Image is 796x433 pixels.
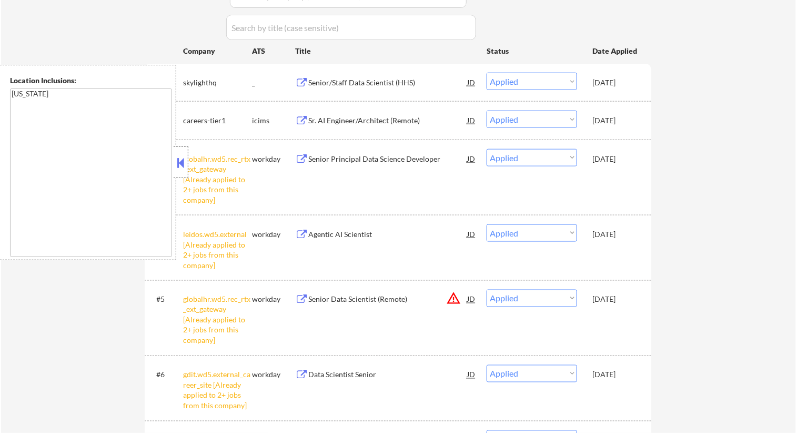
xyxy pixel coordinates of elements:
div: globalhr.wd5.rec_rtx_ext_gateway [Already applied to 2+ jobs from this company] [183,294,252,346]
div: workday [252,294,295,305]
div: Location Inclusions: [10,75,172,86]
div: [DATE] [592,77,639,88]
div: globalhr.wd5.rec_rtx_ext_gateway [Already applied to 2+ jobs from this company] [183,154,252,205]
div: JD [466,149,477,168]
div: JD [466,224,477,243]
div: [DATE] [592,154,639,164]
div: gdit.wd5.external_career_site [Already applied to 2+ jobs from this company] [183,370,252,411]
div: [DATE] [592,229,639,240]
div: Senior Data Scientist (Remote) [308,294,467,305]
div: Agentic AI Scientist [308,229,467,240]
div: Status [487,41,577,60]
div: leidos.wd5.external [Already applied to 2+ jobs from this company] [183,229,252,270]
div: JD [466,290,477,309]
div: Date Applied [592,46,639,56]
div: [DATE] [592,294,639,305]
div: [DATE] [592,370,639,380]
div: workday [252,154,295,164]
div: workday [252,370,295,380]
div: JD [466,73,477,92]
div: Title [295,46,477,56]
div: #6 [156,370,175,380]
div: Senior Principal Data Science Developer [308,154,467,164]
div: #5 [156,294,175,305]
div: JD [466,365,477,384]
div: _ [252,77,295,88]
button: warning_amber [446,291,461,306]
div: skylighthq [183,77,252,88]
div: Company [183,46,252,56]
div: ATS [252,46,295,56]
div: icims [252,115,295,126]
div: Senior/Staff Data Scientist (HHS) [308,77,467,88]
div: Data Scientist Senior [308,370,467,380]
div: JD [466,111,477,130]
div: workday [252,229,295,240]
div: [DATE] [592,115,639,126]
input: Search by title (case sensitive) [226,15,476,40]
div: Sr. AI Engineer/Architect (Remote) [308,115,467,126]
div: careers-tier1 [183,115,252,126]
